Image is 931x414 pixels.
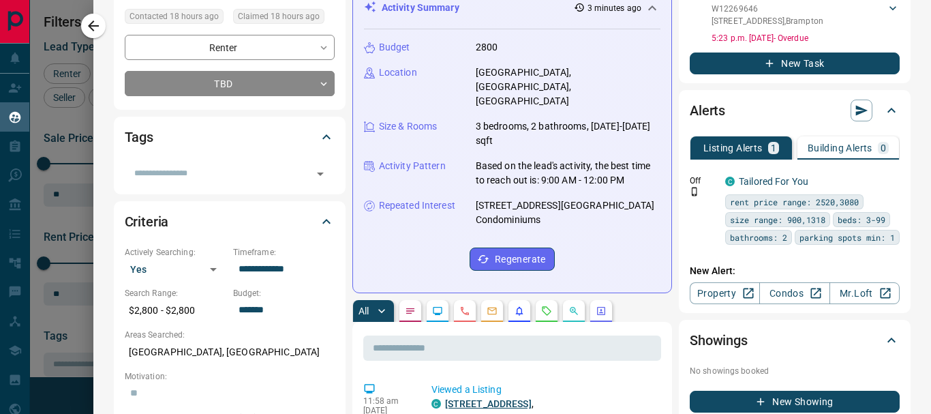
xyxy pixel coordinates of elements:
[125,71,335,96] div: TBD
[838,213,885,226] span: beds: 3-99
[431,383,656,397] p: Viewed a Listing
[358,306,369,316] p: All
[476,40,498,55] p: 2800
[690,264,900,278] p: New Alert:
[690,100,725,121] h2: Alerts
[431,399,441,409] div: condos.ca
[487,306,498,316] svg: Emails
[476,65,660,108] p: [GEOGRAPHIC_DATA], [GEOGRAPHIC_DATA], [GEOGRAPHIC_DATA]
[363,396,411,406] p: 11:58 am
[459,306,470,316] svg: Calls
[125,370,335,383] p: Motivation:
[514,306,525,316] svg: Listing Alerts
[125,287,226,299] p: Search Range:
[382,1,459,15] p: Activity Summary
[712,15,823,27] p: [STREET_ADDRESS] , Brampton
[233,287,335,299] p: Budget:
[829,282,900,304] a: Mr.Loft
[311,164,330,183] button: Open
[125,205,335,238] div: Criteria
[125,121,335,153] div: Tags
[233,246,335,258] p: Timeframe:
[712,3,823,15] p: W12269646
[596,306,607,316] svg: Agent Actions
[125,329,335,341] p: Areas Searched:
[125,299,226,322] p: $2,800 - $2,800
[725,177,735,186] div: condos.ca
[808,143,872,153] p: Building Alerts
[476,119,660,148] p: 3 bedrooms, 2 bathrooms, [DATE]-[DATE] sqft
[379,119,438,134] p: Size & Rooms
[233,9,335,28] div: Sun Aug 17 2025
[125,35,335,60] div: Renter
[125,258,226,280] div: Yes
[125,211,169,233] h2: Criteria
[730,195,859,209] span: rent price range: 2520,3080
[405,306,416,316] svg: Notes
[445,398,532,409] a: [STREET_ADDRESS]
[690,282,760,304] a: Property
[881,143,886,153] p: 0
[712,32,900,44] p: 5:23 p.m. [DATE] - Overdue
[730,231,787,244] span: bathrooms: 2
[690,329,748,351] h2: Showings
[379,198,455,213] p: Repeated Interest
[703,143,763,153] p: Listing Alerts
[125,126,153,148] h2: Tags
[129,10,219,23] span: Contacted 18 hours ago
[690,324,900,357] div: Showings
[690,175,717,187] p: Off
[476,198,660,227] p: [STREET_ADDRESS][GEOGRAPHIC_DATA] Condominiums
[690,365,900,377] p: No showings booked
[690,391,900,413] button: New Showing
[541,306,552,316] svg: Requests
[125,246,226,258] p: Actively Searching:
[771,143,776,153] p: 1
[432,306,443,316] svg: Lead Browsing Activity
[759,282,829,304] a: Condos
[238,10,320,23] span: Claimed 18 hours ago
[587,2,641,14] p: 3 minutes ago
[739,176,808,187] a: Tailored For You
[690,53,900,74] button: New Task
[379,40,410,55] p: Budget
[799,231,895,244] span: parking spots min: 1
[470,248,555,271] button: Regenerate
[125,341,335,364] p: [GEOGRAPHIC_DATA], [GEOGRAPHIC_DATA]
[690,94,900,127] div: Alerts
[476,159,660,188] p: Based on the lead's activity, the best time to reach out is: 9:00 AM - 12:00 PM
[690,187,699,196] svg: Push Notification Only
[730,213,825,226] span: size range: 900,1318
[379,65,417,80] p: Location
[568,306,579,316] svg: Opportunities
[379,159,446,173] p: Activity Pattern
[125,9,226,28] div: Sun Aug 17 2025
